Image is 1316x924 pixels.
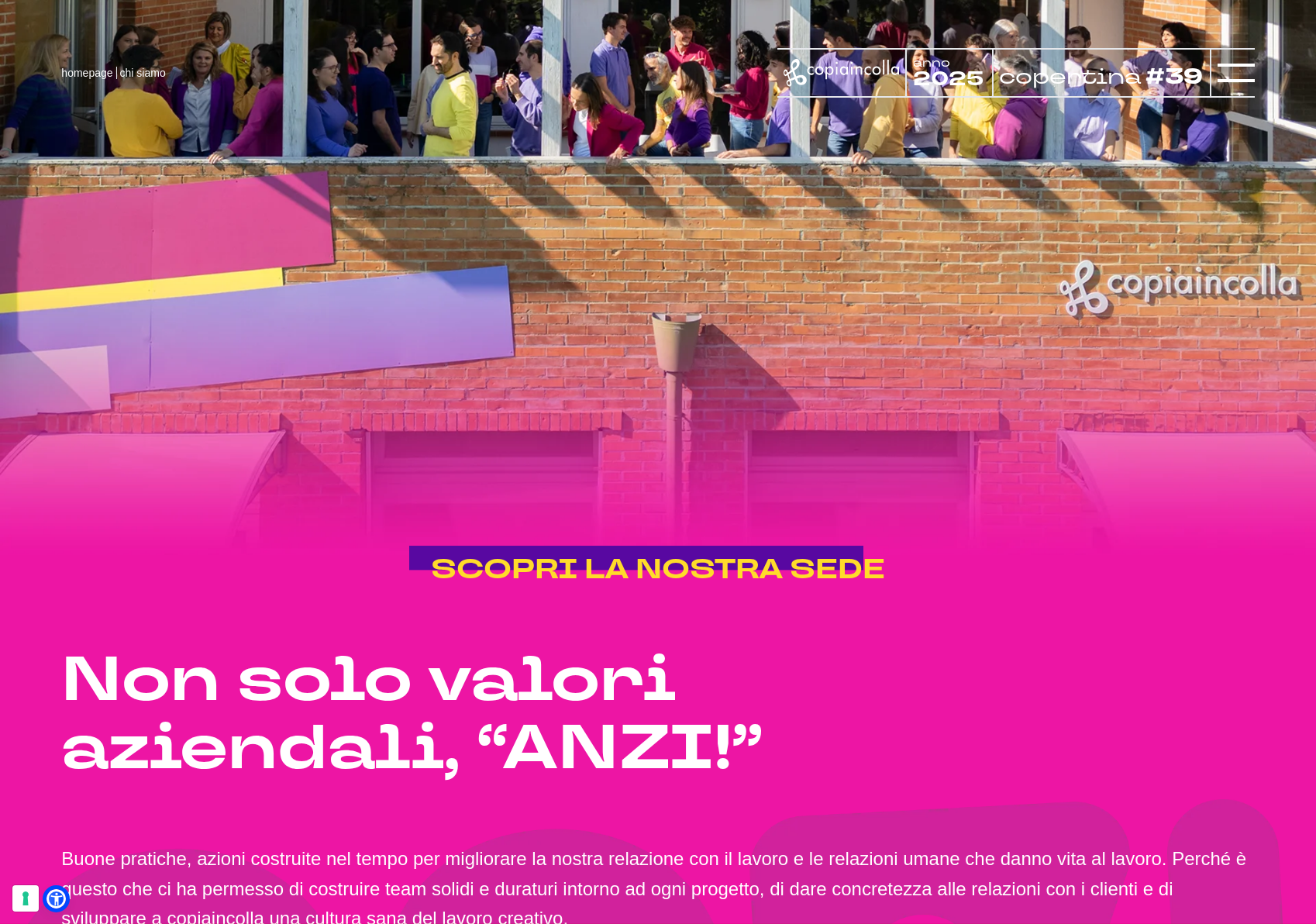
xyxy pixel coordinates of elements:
tspan: copertina [999,62,1142,90]
span: SCOPRI LA NOSTRA SEDE [431,551,885,588]
tspan: #39 [1145,62,1203,92]
tspan: 2025 [913,65,984,92]
a: Open Accessibility Menu [47,889,66,908]
a: SCOPRI LA NOSTRA SEDE [431,555,885,585]
a: homepage [61,67,112,79]
span: chi siamo [120,67,166,79]
h2: Non solo valori aziendali, “ANZI!” [61,646,1254,783]
button: Le tue preferenze relative al consenso per le tecnologie di tracciamento [12,885,39,912]
tspan: anno [913,55,950,71]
